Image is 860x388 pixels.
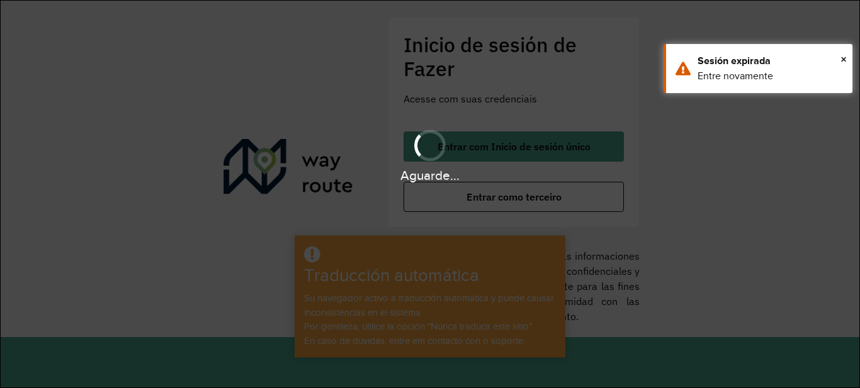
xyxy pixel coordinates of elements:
button: Cerca [840,50,847,69]
font: Entre novamente [698,70,773,81]
font: × [840,52,847,66]
div: Sesión expirada [698,53,843,69]
font: Sesión expirada [698,55,771,66]
font: Aguarde... [400,168,460,182]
